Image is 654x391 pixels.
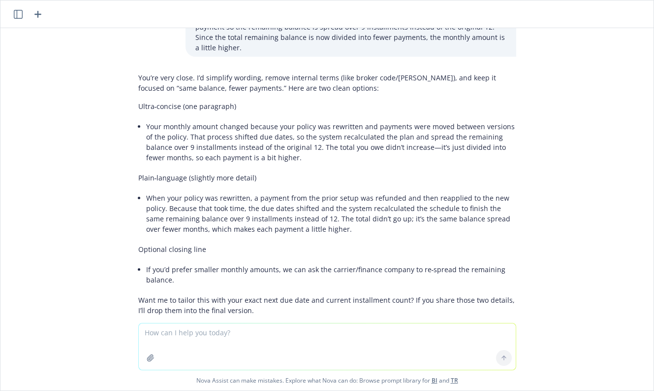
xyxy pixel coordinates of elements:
p: Ultra‑concise (one paragraph) [138,101,516,111]
li: When your policy was rewritten, a payment from the prior setup was refunded and then reapplied to... [146,191,516,236]
p: Want me to tailor this with your exact next due date and current installment count? If you share ... [138,295,516,316]
span: Nova Assist can make mistakes. Explore what Nova can do: Browse prompt library for and [4,370,650,391]
li: Your monthly amount changed because your policy was rewritten and payments were moved between ver... [146,119,516,165]
a: BI [432,376,437,385]
a: TR [451,376,458,385]
p: Plain‑language (slightly more detail) [138,173,516,183]
p: Optional closing line [138,244,516,254]
li: If you’d prefer smaller monthly amounts, we can ask the carrier/finance company to re‑spread the ... [146,262,516,287]
p: You’re very close. I’d simplify wording, remove internal terms (like broker code/[PERSON_NAME]), ... [138,72,516,93]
